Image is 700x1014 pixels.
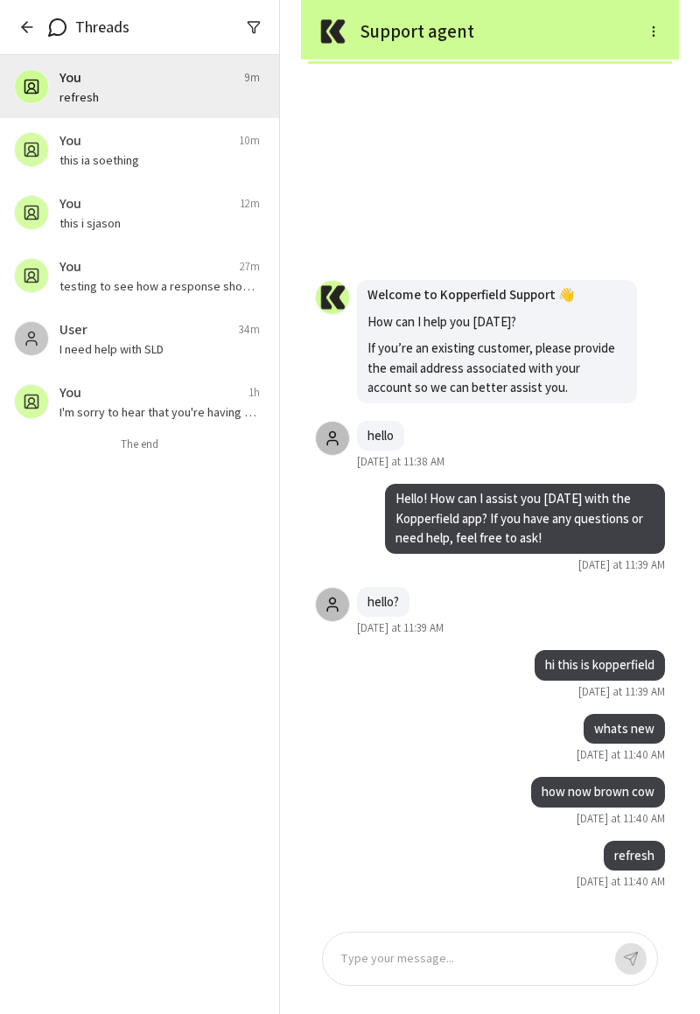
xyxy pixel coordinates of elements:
[59,214,260,232] p: this i sjason
[594,719,654,739] p: whats new
[239,133,260,149] span: 10m
[75,15,235,40] h6: Threads
[59,256,81,277] p: You
[59,382,81,403] p: You
[59,130,81,151] p: You
[367,339,626,398] p: If you’re an existing customer, please provide the email address associated with your account so ...
[367,592,399,612] p: hello?
[59,88,260,106] p: refresh
[59,193,81,214] p: You
[59,403,260,421] p: I'm sorry to hear that you're having trouble logging in on your mobile device. Let's try to resol...
[578,684,665,700] span: [DATE] at 11:39 AM
[367,312,626,332] p: How can I help you [DATE]?
[578,557,665,573] span: [DATE] at 11:39 AM
[240,196,260,212] span: 12m
[59,277,260,295] p: testing to see how a response shows up from a different responder
[357,454,444,470] span: [DATE] at 11:38 AM
[316,280,349,315] img: User avatar
[121,437,158,451] span: The end
[367,426,394,446] p: hello
[577,747,665,763] span: [DATE] at 11:40 AM
[240,259,260,275] span: 27m
[245,70,260,86] span: 9m
[59,340,260,358] p: I need help with SLD
[59,151,260,169] p: this ia soething
[357,620,444,636] span: [DATE] at 11:39 AM
[395,489,654,549] p: Hello! How can I assist you [DATE] with the Kopperfield app? If you have any questions or need he...
[239,322,260,338] span: 34m
[59,319,87,340] p: User
[542,782,654,802] p: how now brown cow
[545,655,654,675] p: hi this is kopperfield
[577,811,665,827] span: [DATE] at 11:40 AM
[315,14,350,49] img: Assistant Logo
[367,286,575,303] strong: Welcome to Kopperfield Support 👋
[614,846,654,866] p: refresh
[248,385,260,401] span: 1h
[360,17,577,45] p: Support agent
[577,874,665,890] span: [DATE] at 11:40 AM
[59,67,81,88] p: You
